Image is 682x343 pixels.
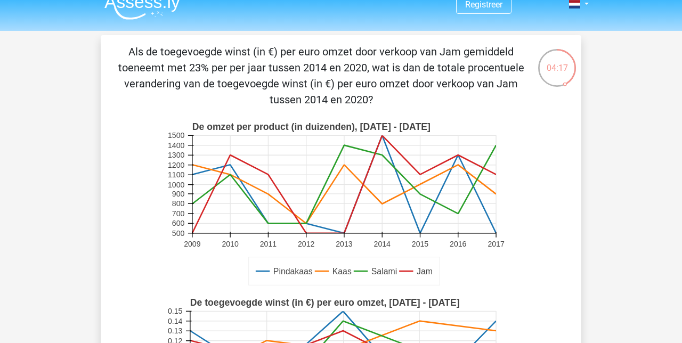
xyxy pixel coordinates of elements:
text: 1400 [168,141,184,150]
text: 2017 [488,240,504,248]
text: 1300 [168,151,184,159]
text: 600 [172,219,185,227]
text: 500 [172,229,185,238]
text: 700 [172,209,185,218]
text: 0.14 [168,317,183,325]
text: 2009 [184,240,200,248]
text: 1500 [168,131,184,140]
text: 2016 [450,240,466,248]
text: 1200 [168,161,184,169]
div: 04:17 [537,48,577,75]
text: 2015 [412,240,428,248]
text: 2012 [298,240,314,248]
text: 0.13 [168,326,183,335]
text: Jam [417,267,433,276]
p: Als de toegevoegde winst (in €) per euro omzet door verkoop van Jam gemiddeld toeneemt met 23% pe... [118,44,524,108]
text: Salami [371,267,397,276]
text: 800 [172,200,185,208]
text: 2013 [336,240,352,248]
text: 900 [172,190,185,198]
text: 2010 [222,240,238,248]
text: 1000 [168,181,184,189]
text: 1100 [168,170,184,179]
text: Kaas [332,267,352,276]
text: De omzet per product (in duizenden), [DATE] - [DATE] [192,121,431,132]
text: 0.15 [168,307,183,315]
text: 2014 [374,240,391,248]
text: De toegevoegde winst (in €) per euro omzet, [DATE] - [DATE] [190,297,460,308]
text: Pindakaas [273,267,313,276]
text: 2011 [260,240,277,248]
